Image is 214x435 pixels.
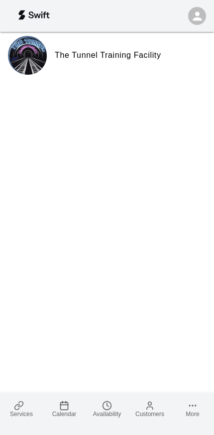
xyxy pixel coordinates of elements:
[55,49,161,62] h6: The Tunnel Training Facility
[10,411,33,418] span: Services
[186,411,199,418] span: More
[9,37,47,75] img: The Tunnel Training Facility logo
[52,411,77,418] span: Calendar
[135,411,164,418] span: Customers
[43,393,86,425] a: Calendar
[93,411,121,418] span: Availability
[86,393,128,425] a: Availability
[171,393,214,425] a: More
[128,393,171,425] a: Customers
